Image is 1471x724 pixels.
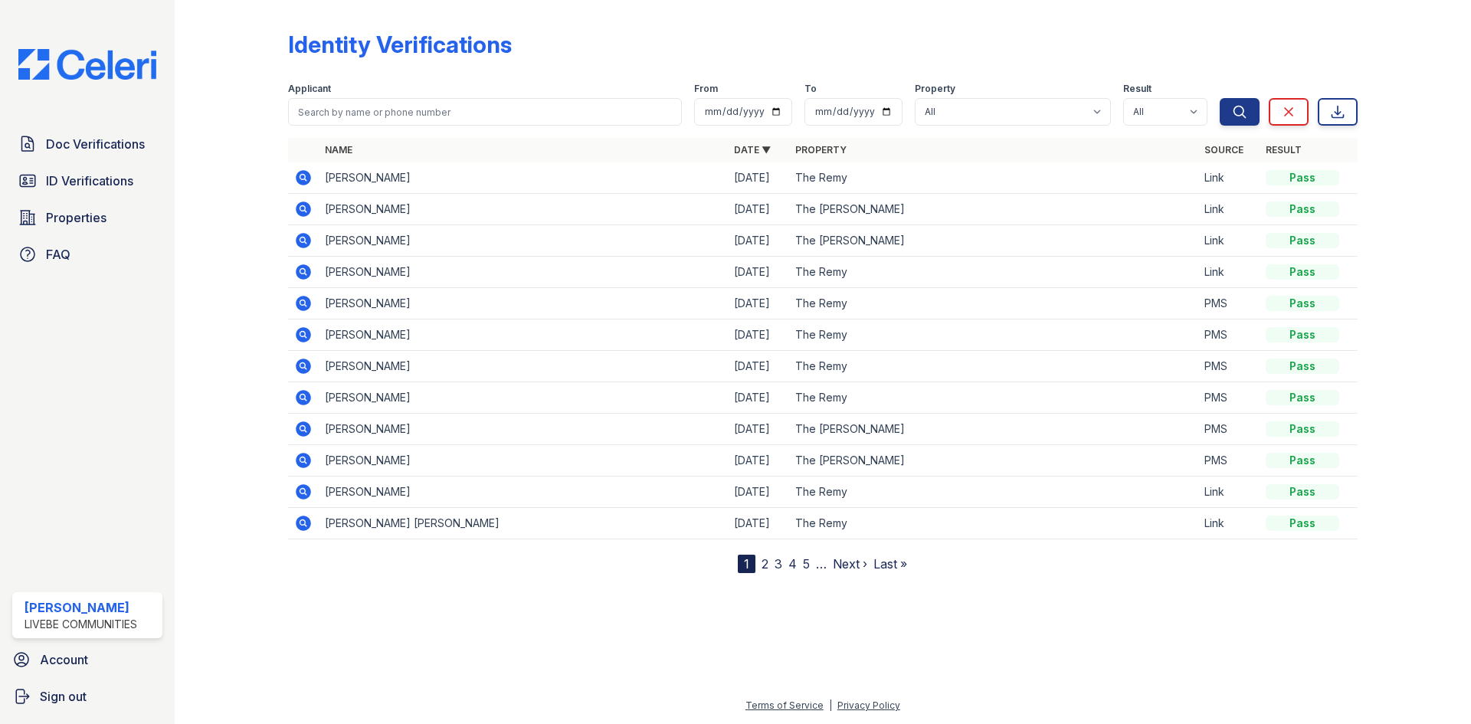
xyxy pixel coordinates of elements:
[804,83,817,95] label: To
[319,162,728,194] td: [PERSON_NAME]
[319,382,728,414] td: [PERSON_NAME]
[319,351,728,382] td: [PERSON_NAME]
[816,555,827,573] span: …
[789,351,1198,382] td: The Remy
[288,98,682,126] input: Search by name or phone number
[873,556,907,572] a: Last »
[694,83,718,95] label: From
[728,319,789,351] td: [DATE]
[1266,201,1339,217] div: Pass
[837,699,900,711] a: Privacy Policy
[1198,225,1260,257] td: Link
[12,202,162,233] a: Properties
[1198,162,1260,194] td: Link
[728,382,789,414] td: [DATE]
[319,288,728,319] td: [PERSON_NAME]
[789,194,1198,225] td: The [PERSON_NAME]
[1266,484,1339,500] div: Pass
[762,556,768,572] a: 2
[1266,327,1339,342] div: Pass
[728,257,789,288] td: [DATE]
[833,556,867,572] a: Next ›
[728,477,789,508] td: [DATE]
[1266,516,1339,531] div: Pass
[1266,233,1339,248] div: Pass
[288,83,331,95] label: Applicant
[25,617,137,632] div: LiveBe Communities
[46,135,145,153] span: Doc Verifications
[319,477,728,508] td: [PERSON_NAME]
[325,144,352,156] a: Name
[40,650,88,669] span: Account
[728,508,789,539] td: [DATE]
[728,225,789,257] td: [DATE]
[728,445,789,477] td: [DATE]
[1266,296,1339,311] div: Pass
[803,556,810,572] a: 5
[1123,83,1152,95] label: Result
[12,239,162,270] a: FAQ
[1266,170,1339,185] div: Pass
[319,445,728,477] td: [PERSON_NAME]
[1266,390,1339,405] div: Pass
[789,477,1198,508] td: The Remy
[6,644,169,675] a: Account
[789,445,1198,477] td: The [PERSON_NAME]
[1198,257,1260,288] td: Link
[46,245,70,264] span: FAQ
[1198,288,1260,319] td: PMS
[1198,382,1260,414] td: PMS
[46,208,106,227] span: Properties
[1204,144,1243,156] a: Source
[1198,445,1260,477] td: PMS
[1198,414,1260,445] td: PMS
[1198,351,1260,382] td: PMS
[738,555,755,573] div: 1
[728,162,789,194] td: [DATE]
[1266,264,1339,280] div: Pass
[789,319,1198,351] td: The Remy
[319,319,728,351] td: [PERSON_NAME]
[319,508,728,539] td: [PERSON_NAME] [PERSON_NAME]
[319,257,728,288] td: [PERSON_NAME]
[1198,194,1260,225] td: Link
[1266,359,1339,374] div: Pass
[789,257,1198,288] td: The Remy
[46,172,133,190] span: ID Verifications
[12,165,162,196] a: ID Verifications
[789,162,1198,194] td: The Remy
[734,144,771,156] a: Date ▼
[728,194,789,225] td: [DATE]
[1266,421,1339,437] div: Pass
[1266,144,1302,156] a: Result
[40,687,87,706] span: Sign out
[6,681,169,712] a: Sign out
[728,288,789,319] td: [DATE]
[288,31,512,58] div: Identity Verifications
[728,414,789,445] td: [DATE]
[319,225,728,257] td: [PERSON_NAME]
[915,83,955,95] label: Property
[319,414,728,445] td: [PERSON_NAME]
[6,49,169,80] img: CE_Logo_Blue-a8612792a0a2168367f1c8372b55b34899dd931a85d93a1a3d3e32e68fde9ad4.png
[789,225,1198,257] td: The [PERSON_NAME]
[789,382,1198,414] td: The Remy
[789,414,1198,445] td: The [PERSON_NAME]
[1198,508,1260,539] td: Link
[789,288,1198,319] td: The Remy
[829,699,832,711] div: |
[25,598,137,617] div: [PERSON_NAME]
[745,699,824,711] a: Terms of Service
[789,508,1198,539] td: The Remy
[795,144,847,156] a: Property
[775,556,782,572] a: 3
[1198,477,1260,508] td: Link
[319,194,728,225] td: [PERSON_NAME]
[728,351,789,382] td: [DATE]
[12,129,162,159] a: Doc Verifications
[788,556,797,572] a: 4
[1198,319,1260,351] td: PMS
[1266,453,1339,468] div: Pass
